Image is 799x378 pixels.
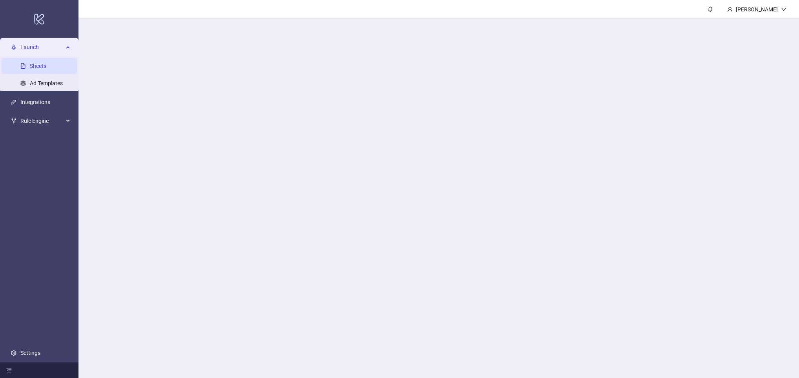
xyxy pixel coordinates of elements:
[11,118,16,124] span: fork
[30,63,46,69] a: Sheets
[11,44,16,50] span: rocket
[781,7,786,12] span: down
[20,350,40,356] a: Settings
[30,80,63,86] a: Ad Templates
[733,5,781,14] div: [PERSON_NAME]
[20,99,50,105] a: Integrations
[6,367,12,373] span: menu-fold
[20,39,64,55] span: Launch
[708,6,713,12] span: bell
[727,7,733,12] span: user
[20,113,64,129] span: Rule Engine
